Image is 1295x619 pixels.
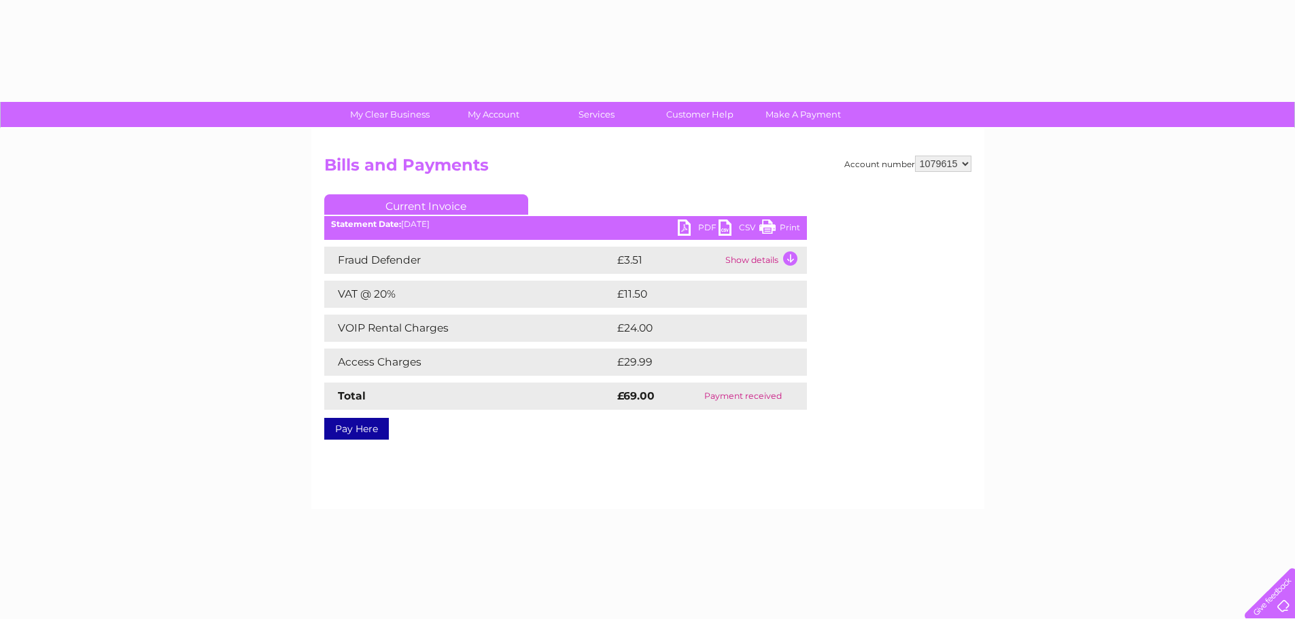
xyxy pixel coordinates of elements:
td: Fraud Defender [324,247,614,274]
td: Access Charges [324,349,614,376]
a: Print [759,219,800,239]
a: Pay Here [324,418,389,440]
strong: £69.00 [617,389,655,402]
td: Show details [722,247,807,274]
div: Account number [844,156,971,172]
td: £11.50 [614,281,777,308]
b: Statement Date: [331,219,401,229]
a: Customer Help [644,102,756,127]
a: CSV [719,219,759,239]
td: Payment received [680,383,806,410]
a: Make A Payment [747,102,859,127]
a: Current Invoice [324,194,528,215]
td: £3.51 [614,247,722,274]
td: VAT @ 20% [324,281,614,308]
td: VOIP Rental Charges [324,315,614,342]
a: My Clear Business [334,102,446,127]
a: PDF [678,219,719,239]
a: My Account [437,102,549,127]
h2: Bills and Payments [324,156,971,181]
div: [DATE] [324,219,807,229]
a: Services [540,102,653,127]
td: £29.99 [614,349,780,376]
td: £24.00 [614,315,780,342]
strong: Total [338,389,366,402]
